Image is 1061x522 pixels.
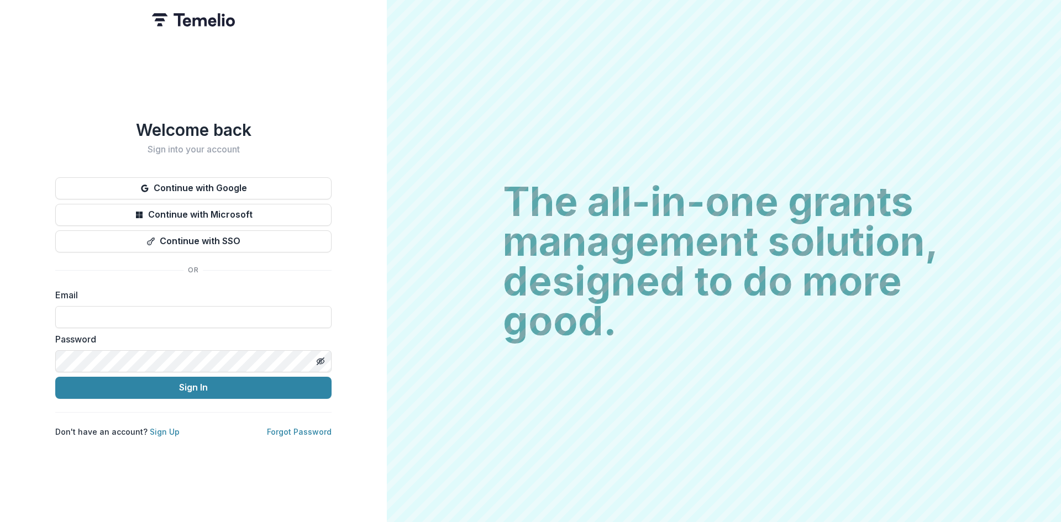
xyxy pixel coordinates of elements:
button: Continue with Microsoft [55,204,332,226]
img: Temelio [152,13,235,27]
a: Sign Up [150,427,180,436]
button: Continue with SSO [55,230,332,252]
label: Email [55,288,325,302]
h1: Welcome back [55,120,332,140]
p: Don't have an account? [55,426,180,437]
button: Continue with Google [55,177,332,199]
button: Toggle password visibility [312,352,329,370]
h2: Sign into your account [55,144,332,155]
a: Forgot Password [267,427,332,436]
button: Sign In [55,377,332,399]
label: Password [55,333,325,346]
